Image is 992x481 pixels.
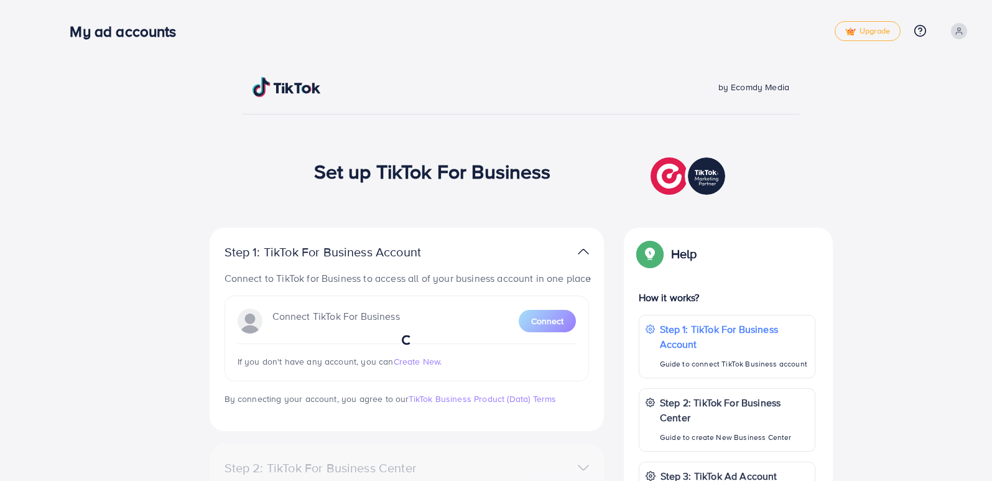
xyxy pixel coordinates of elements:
img: TikTok [253,77,321,97]
p: Guide to connect TikTok Business account [660,357,809,371]
img: TikTok partner [578,243,589,261]
p: How it works? [639,290,815,305]
p: Step 1: TikTok For Business Account [225,245,461,259]
h1: Set up TikTok For Business [314,159,551,183]
span: by Ecomdy Media [718,81,789,93]
p: Step 2: TikTok For Business Center [660,395,809,425]
a: tickUpgrade [835,21,901,41]
h3: My ad accounts [70,22,186,40]
p: Help [671,246,697,261]
img: tick [845,27,856,36]
p: Step 1: TikTok For Business Account [660,322,809,352]
img: TikTok partner [651,154,728,198]
p: Guide to create New Business Center [660,430,809,445]
span: Upgrade [845,27,890,36]
img: Popup guide [639,243,661,265]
